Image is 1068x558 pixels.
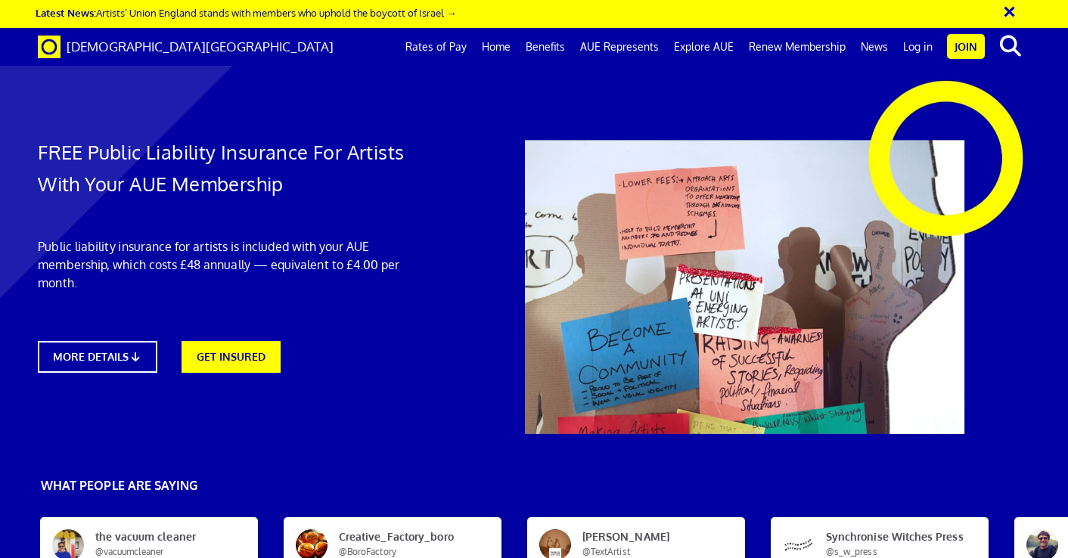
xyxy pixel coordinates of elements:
a: Rates of Pay [398,28,474,66]
span: [DEMOGRAPHIC_DATA][GEOGRAPHIC_DATA] [67,39,334,54]
h1: FREE Public Liability Insurance For Artists With Your AUE Membership [38,136,438,200]
a: Log in [896,28,940,66]
a: Explore AUE [666,28,741,66]
p: Public liability insurance for artists is included with your AUE membership, which costs £48 annu... [38,237,438,292]
a: AUE Represents [573,28,666,66]
a: Renew Membership [741,28,853,66]
a: MORE DETAILS [38,341,157,373]
a: Benefits [518,28,573,66]
span: @s_w_press [826,546,877,557]
strong: Latest News: [36,6,96,19]
a: Join [947,34,985,59]
a: Brand [DEMOGRAPHIC_DATA][GEOGRAPHIC_DATA] [26,28,345,66]
a: News [853,28,896,66]
a: Latest News:Artists’ Union England stands with members who uphold the boycott of Israel → [36,6,456,19]
span: @BoroFactory [339,546,396,557]
span: @TextArtist [582,546,630,557]
span: @vacuumcleaner [95,546,163,557]
a: Home [474,28,518,66]
button: search [988,30,1034,62]
a: GET INSURED [182,341,281,373]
